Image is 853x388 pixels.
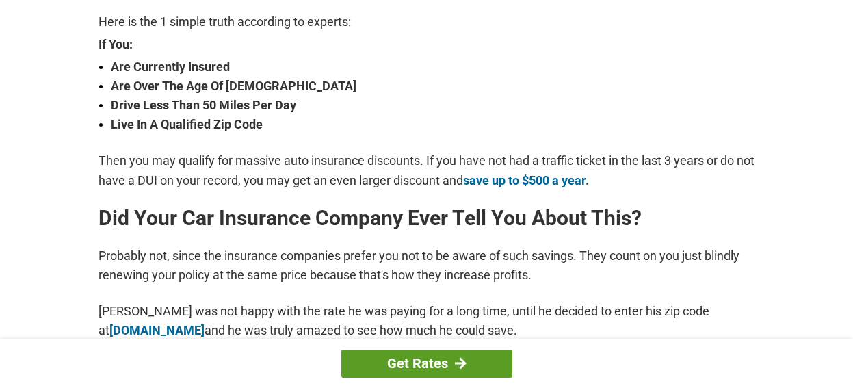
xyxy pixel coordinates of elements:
[341,350,512,378] a: Get Rates
[99,246,755,285] p: Probably not, since the insurance companies prefer you not to be aware of such savings. They coun...
[99,207,755,229] h2: Did Your Car Insurance Company Ever Tell You About This?
[463,173,589,187] a: save up to $500 a year.
[109,323,205,337] a: [DOMAIN_NAME]
[99,38,755,51] strong: If You:
[99,12,755,31] p: Here is the 1 simple truth according to experts:
[111,96,755,115] strong: Drive Less Than 50 Miles Per Day
[111,77,755,96] strong: Are Over The Age Of [DEMOGRAPHIC_DATA]
[99,151,755,190] p: Then you may qualify for massive auto insurance discounts. If you have not had a traffic ticket i...
[99,302,755,340] p: [PERSON_NAME] was not happy with the rate he was paying for a long time, until he decided to ente...
[111,57,755,77] strong: Are Currently Insured
[111,115,755,134] strong: Live In A Qualified Zip Code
